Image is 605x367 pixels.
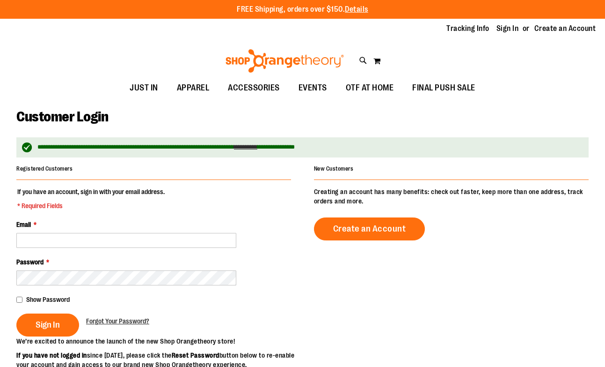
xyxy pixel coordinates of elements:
[86,317,149,325] span: Forgot Your Password?
[314,187,589,206] p: Creating an account has many benefits: check out faster, keep more than one address, track orders...
[172,352,219,359] strong: Reset Password
[496,23,519,34] a: Sign In
[314,165,354,172] strong: New Customers
[16,221,31,228] span: Email
[299,77,327,98] span: EVENTS
[219,77,289,99] a: ACCESSORIES
[237,4,368,15] p: FREE Shipping, orders over $150.
[336,77,403,99] a: OTF AT HOME
[289,77,336,99] a: EVENTS
[16,187,166,210] legend: If you have an account, sign in with your email address.
[345,5,368,14] a: Details
[16,352,87,359] strong: If you have not logged in
[168,77,219,99] a: APPAREL
[534,23,596,34] a: Create an Account
[346,77,394,98] span: OTF AT HOME
[16,258,44,266] span: Password
[16,165,73,172] strong: Registered Customers
[446,23,489,34] a: Tracking Info
[26,296,70,303] span: Show Password
[314,217,425,240] a: Create an Account
[412,77,475,98] span: FINAL PUSH SALE
[16,337,303,346] p: We’re excited to announce the launch of the new Shop Orangetheory store!
[120,77,168,99] a: JUST IN
[177,77,210,98] span: APPAREL
[16,109,108,125] span: Customer Login
[17,201,165,210] span: * Required Fields
[36,320,60,330] span: Sign In
[86,316,149,326] a: Forgot Your Password?
[130,77,158,98] span: JUST IN
[228,77,280,98] span: ACCESSORIES
[403,77,485,99] a: FINAL PUSH SALE
[16,314,79,337] button: Sign In
[333,224,406,234] span: Create an Account
[224,49,345,73] img: Shop Orangetheory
